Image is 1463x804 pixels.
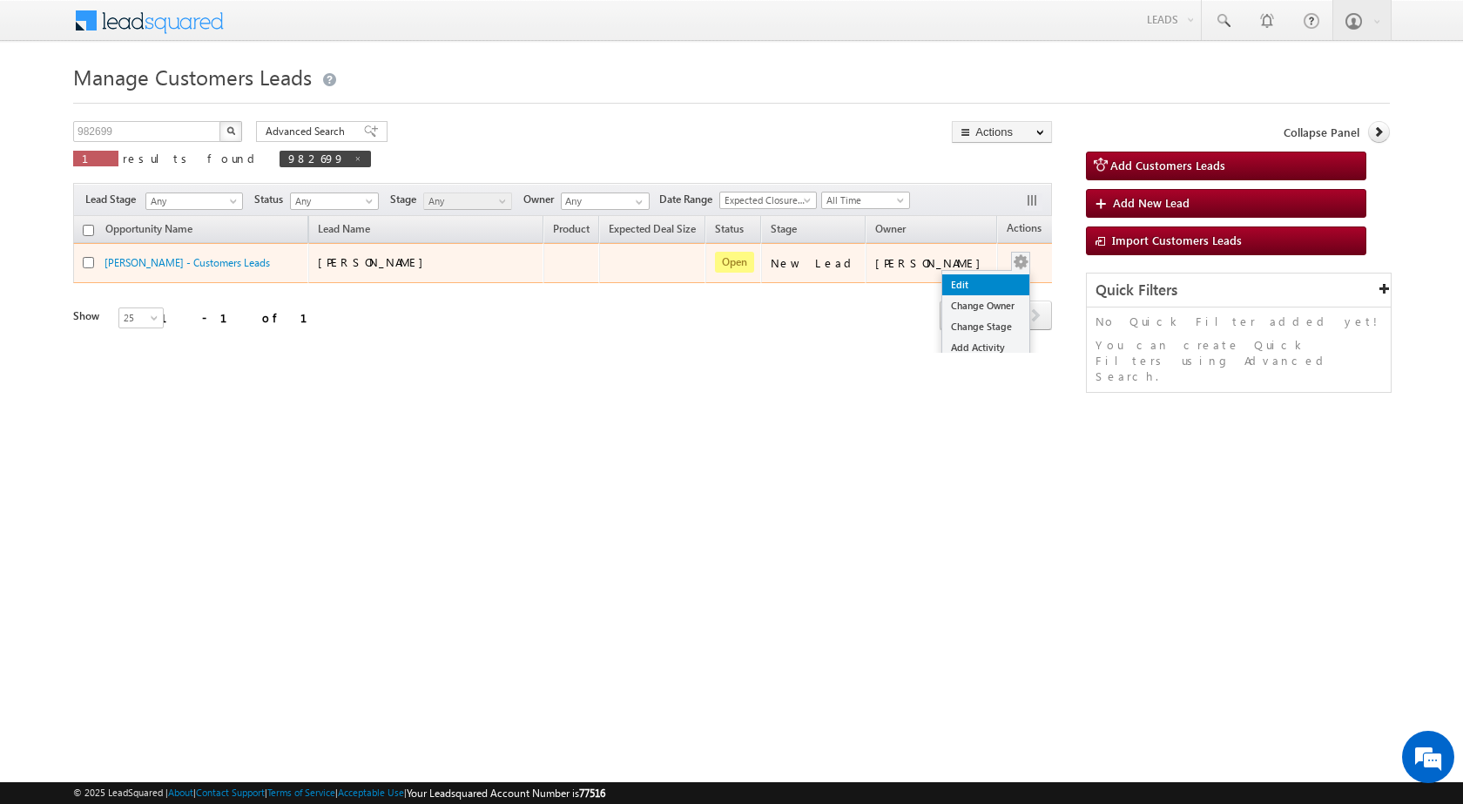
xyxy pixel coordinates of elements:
div: Show [73,308,104,324]
span: 982699 [288,151,345,166]
div: 1 - 1 of 1 [160,307,328,328]
a: Terms of Service [267,787,335,798]
a: Status [706,220,752,242]
a: Show All Items [626,193,648,211]
a: Stage [762,220,806,242]
span: Advanced Search [266,124,350,139]
span: next [1020,301,1052,330]
div: Quick Filters [1087,274,1391,307]
span: 1 [82,151,110,166]
span: [PERSON_NAME] [318,254,432,269]
button: Actions [952,121,1052,143]
p: You can create Quick Filters using Advanced Search. [1096,337,1382,384]
span: Any [424,193,507,209]
a: Any [290,193,379,210]
a: 25 [118,307,164,328]
a: Expected Closure Date [719,192,817,209]
a: [PERSON_NAME] - Customers Leads [104,256,270,269]
span: Lead Stage [85,192,143,207]
span: 25 [119,310,165,326]
a: Contact Support [196,787,265,798]
span: Import Customers Leads [1112,233,1242,247]
img: d_60004797649_company_0_60004797649 [30,91,73,114]
span: © 2025 LeadSquared | | | | | [73,785,605,801]
span: Collapse Panel [1284,125,1359,140]
a: Change Owner [942,295,1029,316]
a: Edit [942,274,1029,295]
span: Expected Deal Size [609,222,696,235]
a: Any [423,193,512,210]
span: Lead Name [309,220,379,242]
a: All Time [821,192,910,209]
span: Opportunity Name [105,222,192,235]
span: Actions [998,219,1050,241]
a: prev [940,302,972,330]
a: Expected Deal Size [600,220,705,242]
a: Change Stage [942,316,1029,337]
textarea: Type your message and hit 'Enter' [23,161,318,522]
a: Opportunity Name [97,220,201,242]
span: prev [940,301,972,330]
div: [PERSON_NAME] [875,255,989,271]
div: Minimize live chat window [286,9,327,51]
span: Stage [771,222,797,235]
span: Manage Customers Leads [73,63,312,91]
span: Any [146,193,237,209]
a: About [168,787,193,798]
span: Open [715,252,754,273]
span: All Time [822,193,905,208]
em: Start Chat [237,537,316,560]
a: next [1020,302,1052,330]
div: Chat with us now [91,91,293,114]
a: Any [145,193,243,210]
span: Owner [875,222,906,235]
span: 77516 [579,787,605,800]
span: Date Range [659,192,719,207]
span: Owner [523,192,561,207]
span: Stage [390,192,423,207]
div: New Lead [771,255,858,271]
span: Your Leadsquared Account Number is [407,787,605,800]
input: Type to Search [561,193,650,210]
input: Check all records [83,225,94,236]
span: Add Customers Leads [1110,158,1225,172]
span: Status [254,192,290,207]
span: Expected Closure Date [720,193,811,208]
a: Add Activity [942,337,1029,358]
a: Acceptable Use [338,787,404,798]
span: results found [123,151,261,166]
span: Add New Lead [1113,195,1190,210]
p: No Quick Filter added yet! [1096,314,1382,329]
span: Any [291,193,374,209]
img: Search [226,126,235,135]
span: Product [553,222,590,235]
